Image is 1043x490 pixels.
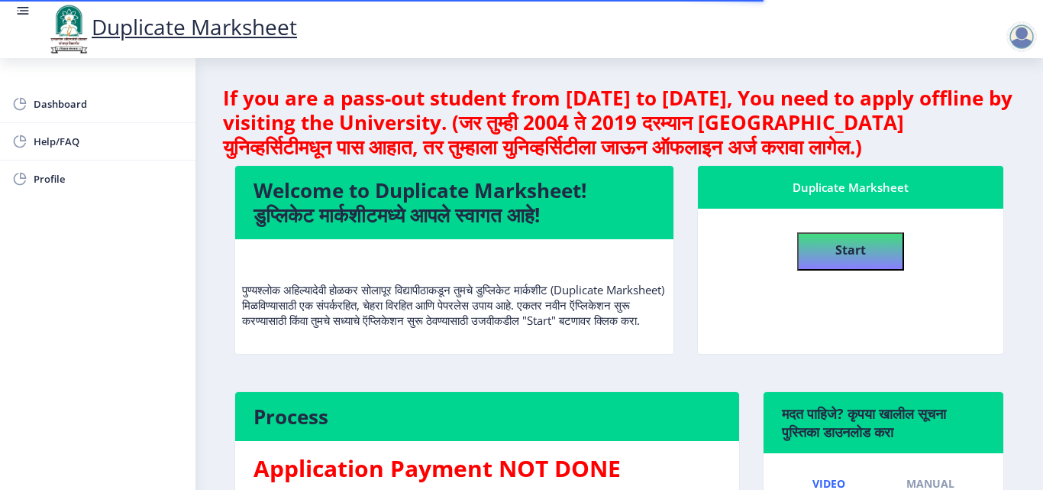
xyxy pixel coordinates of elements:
[253,178,655,227] h4: Welcome to Duplicate Marksheet! डुप्लिकेट मार्कशीटमध्ये आपले स्वागत आहे!
[812,478,845,490] span: Video
[34,170,183,188] span: Profile
[46,3,92,55] img: logo
[782,404,985,441] h6: मदत पाहिजे? कृपया खालील सूचना पुस्तिका डाउनलोड करा
[34,132,183,151] span: Help/FAQ
[223,86,1016,159] h4: If you are a pass-out student from [DATE] to [DATE], You need to apply offline by visiting the Un...
[242,251,667,328] p: पुण्यश्लोक अहिल्यादेवी होळकर सोलापूर विद्यापीठाकडून तुमचे डुप्लिकेट मार्कशीट (Duplicate Marksheet...
[34,95,183,113] span: Dashboard
[797,232,904,271] button: Start
[835,242,866,258] b: Start
[906,478,954,490] span: Manual
[253,404,721,429] h4: Process
[46,12,297,41] a: Duplicate Marksheet
[253,453,721,484] h3: Application Payment NOT DONE
[716,178,986,196] div: Duplicate Marksheet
